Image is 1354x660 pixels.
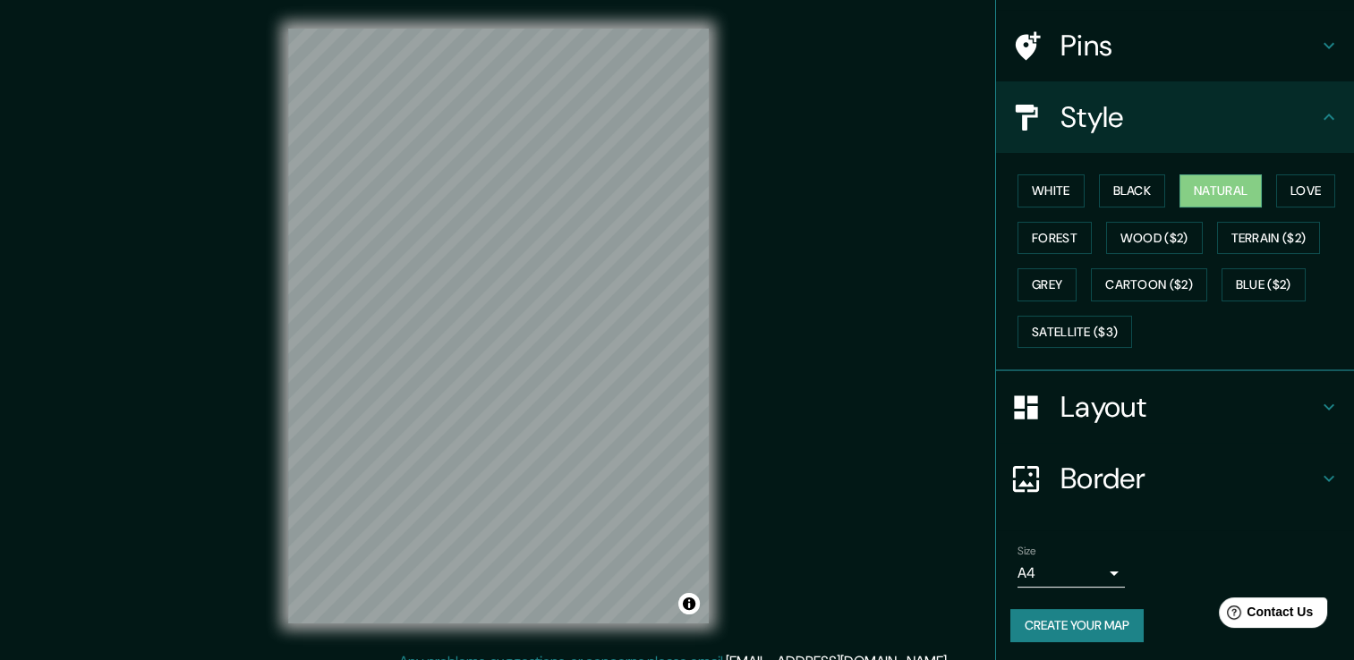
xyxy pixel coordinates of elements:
[1195,590,1334,640] iframe: Help widget launcher
[1018,174,1085,207] button: White
[1018,316,1132,349] button: Satellite ($3)
[1222,268,1306,301] button: Blue ($2)
[996,10,1354,81] div: Pins
[288,29,709,623] canvas: Map
[1276,174,1335,207] button: Love
[996,81,1354,153] div: Style
[996,371,1354,443] div: Layout
[1060,461,1318,496] h4: Border
[996,443,1354,514] div: Border
[1106,222,1203,255] button: Wood ($2)
[1060,99,1318,135] h4: Style
[1091,268,1207,301] button: Cartoon ($2)
[678,593,700,614] button: Toggle attribution
[1060,28,1318,63] h4: Pins
[1018,559,1125,588] div: A4
[1018,268,1077,301] button: Grey
[1018,222,1092,255] button: Forest
[1099,174,1166,207] button: Black
[1179,174,1262,207] button: Natural
[1018,544,1036,559] label: Size
[1217,222,1321,255] button: Terrain ($2)
[1060,389,1318,425] h4: Layout
[1010,609,1144,642] button: Create your map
